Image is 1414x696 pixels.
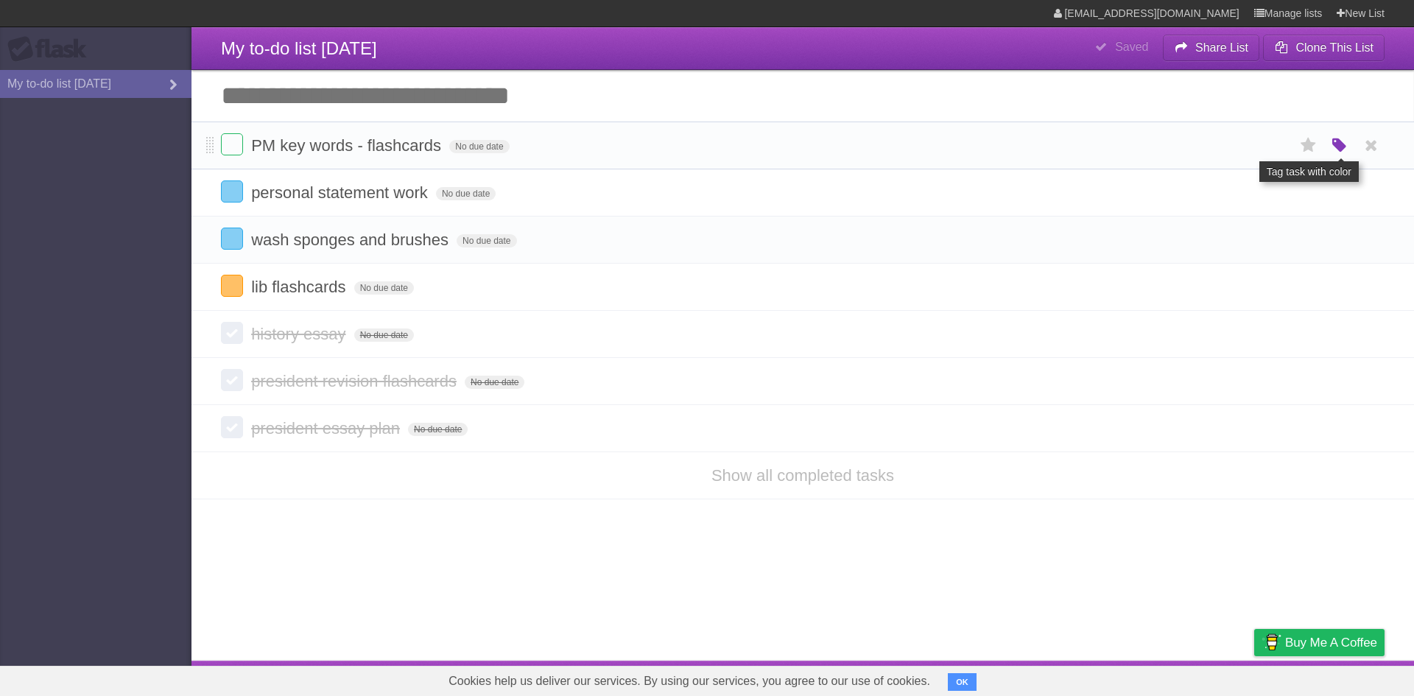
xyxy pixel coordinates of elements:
a: Buy me a coffee [1254,629,1385,656]
span: history essay [251,325,349,343]
label: Done [221,133,243,155]
span: No due date [354,281,414,295]
img: Buy me a coffee [1262,630,1281,655]
span: No due date [436,187,496,200]
span: Buy me a coffee [1285,630,1377,655]
b: Saved [1115,41,1148,53]
label: Done [221,228,243,250]
span: president revision flashcards [251,372,460,390]
a: Terms [1185,664,1217,692]
span: No due date [449,140,509,153]
label: Done [221,180,243,203]
span: My to-do list [DATE] [221,38,377,58]
a: About [1058,664,1089,692]
label: Star task [1295,133,1323,158]
a: Show all completed tasks [711,466,894,485]
span: No due date [457,234,516,247]
span: PM key words - flashcards [251,136,445,155]
span: president essay plan [251,419,404,437]
div: Flask [7,36,96,63]
button: Share List [1163,35,1260,61]
b: Share List [1195,41,1248,54]
button: OK [948,673,977,691]
span: No due date [354,328,414,342]
label: Done [221,275,243,297]
label: Done [221,369,243,391]
span: Cookies help us deliver our services. By using our services, you agree to our use of cookies. [434,667,945,696]
button: Clone This List [1263,35,1385,61]
span: No due date [465,376,524,389]
span: personal statement work [251,183,432,202]
span: wash sponges and brushes [251,231,452,249]
a: Developers [1107,664,1167,692]
span: lib flashcards [251,278,349,296]
label: Done [221,416,243,438]
a: Suggest a feature [1292,664,1385,692]
span: No due date [408,423,468,436]
a: Privacy [1235,664,1273,692]
label: Done [221,322,243,344]
b: Clone This List [1295,41,1373,54]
